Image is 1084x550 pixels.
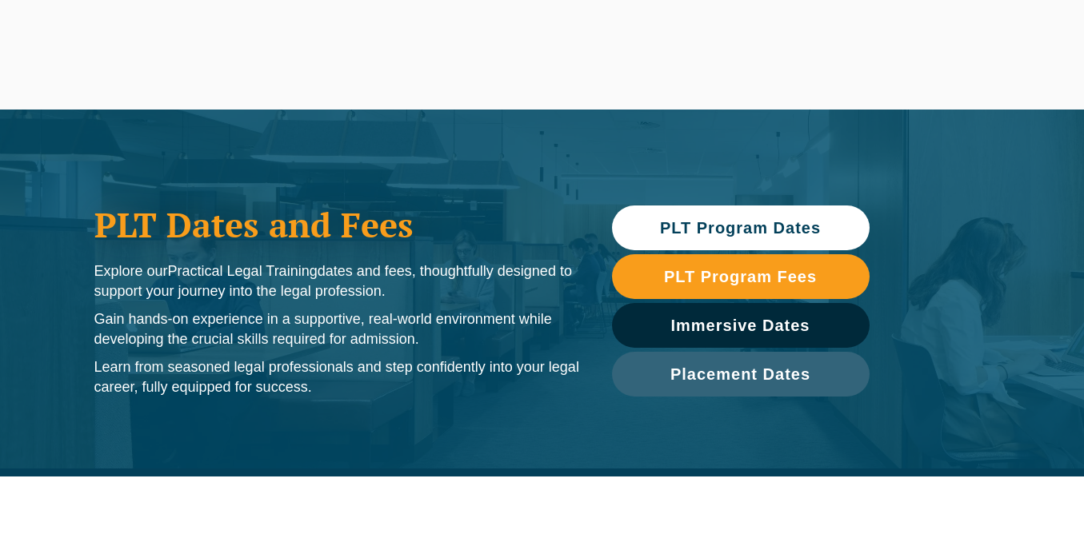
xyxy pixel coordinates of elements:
[94,261,580,301] p: Explore our dates and fees, thoughtfully designed to support your journey into the legal profession.
[612,254,870,299] a: PLT Program Fees
[671,317,810,333] span: Immersive Dates
[612,303,870,348] a: Immersive Dates
[94,309,580,349] p: Gain hands-on experience in a supportive, real-world environment while developing the crucial ski...
[612,352,870,397] a: Placement Dates
[664,269,817,285] span: PLT Program Fees
[612,205,870,250] a: PLT Program Dates
[670,366,810,382] span: Placement Dates
[94,357,580,397] p: Learn from seasoned legal professionals and step confidently into your legal career, fully equipp...
[168,263,318,279] span: Practical Legal Training
[94,205,580,245] h1: PLT Dates and Fees
[660,220,821,236] span: PLT Program Dates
